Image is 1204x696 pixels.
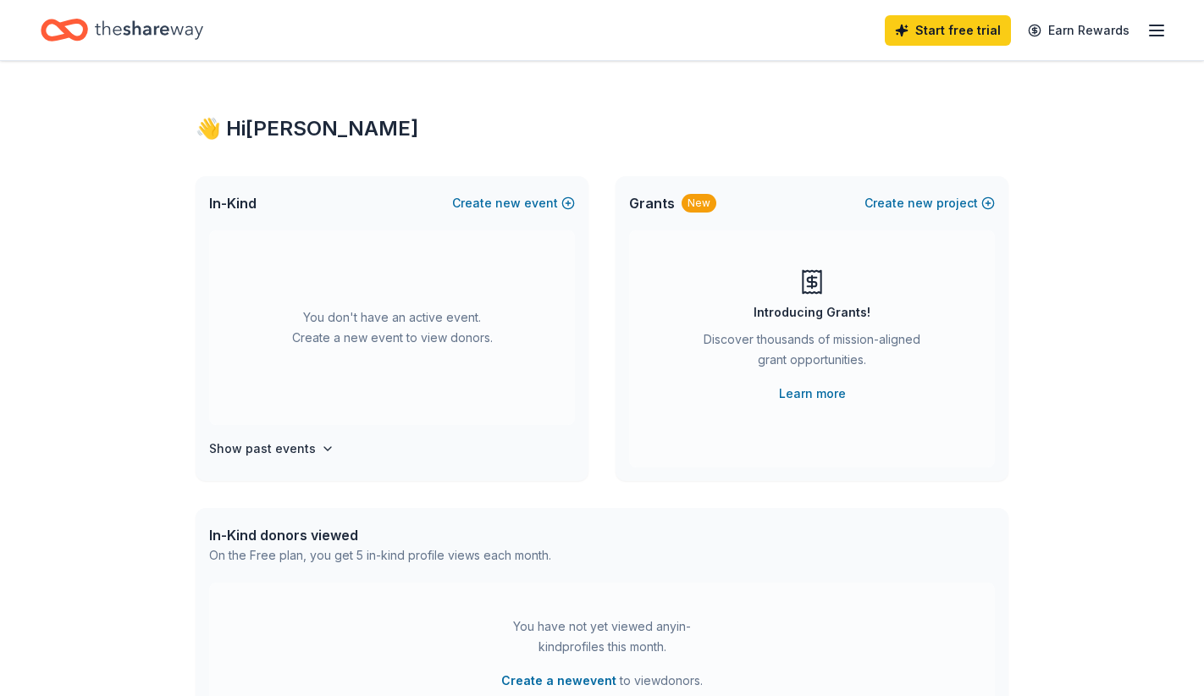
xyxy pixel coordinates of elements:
button: Createnewproject [864,193,995,213]
button: Createnewevent [452,193,575,213]
a: Earn Rewards [1018,15,1140,46]
div: You have not yet viewed any in-kind profiles this month. [496,616,708,657]
div: Discover thousands of mission-aligned grant opportunities. [697,329,927,377]
span: new [908,193,933,213]
span: to view donors . [501,671,703,691]
div: 👋 Hi [PERSON_NAME] [196,115,1008,142]
button: Show past events [209,439,334,459]
span: Grants [629,193,675,213]
button: Create a newevent [501,671,616,691]
div: New [682,194,716,213]
div: In-Kind donors viewed [209,525,551,545]
span: new [495,193,521,213]
div: On the Free plan, you get 5 in-kind profile views each month. [209,545,551,566]
div: Introducing Grants! [754,302,870,323]
span: In-Kind [209,193,257,213]
a: Learn more [779,384,846,404]
a: Home [41,10,203,50]
a: Start free trial [885,15,1011,46]
h4: Show past events [209,439,316,459]
div: You don't have an active event. Create a new event to view donors. [209,230,575,425]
